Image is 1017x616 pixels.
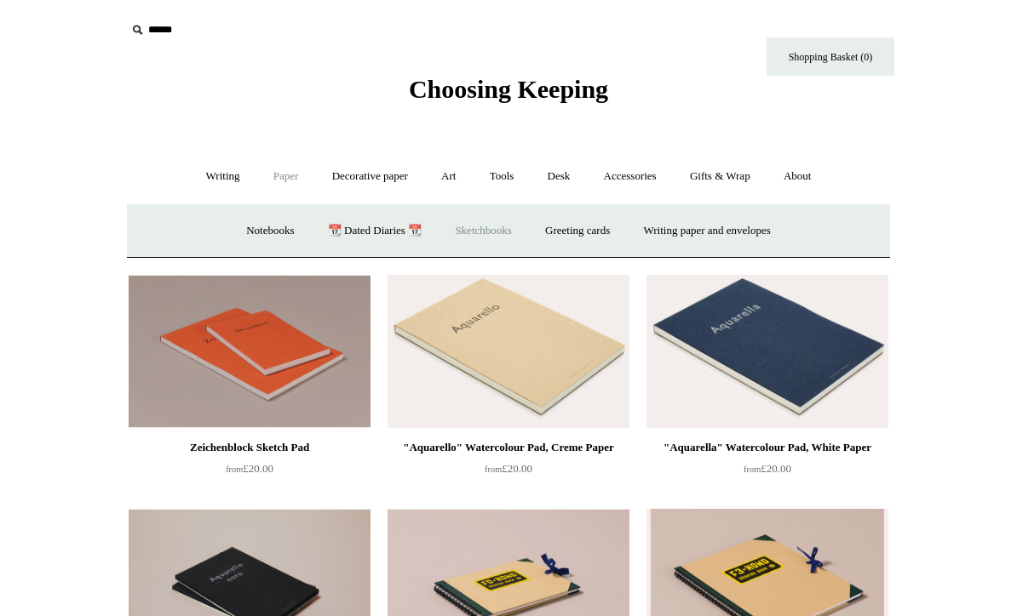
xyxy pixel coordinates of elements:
[629,208,786,254] a: Writing paper and envelopes
[129,275,371,428] a: Zeichenblock Sketch Pad Zeichenblock Sketch Pad
[767,37,894,76] a: Shopping Basket (0)
[231,208,309,254] a: Notebooks
[388,275,629,428] img: "Aquarello" Watercolour Pad, Creme Paper
[768,154,827,199] a: About
[426,154,471,199] a: Art
[129,275,371,428] img: Zeichenblock Sketch Pad
[392,437,625,458] div: "Aquarello" Watercolour Pad, Creme Paper
[675,154,766,199] a: Gifts & Wrap
[129,437,371,507] a: Zeichenblock Sketch Pad from£20.00
[651,437,884,458] div: "Aquarella" Watercolour Pad, White Paper
[191,154,256,199] a: Writing
[744,465,761,474] span: from
[258,154,314,199] a: Paper
[388,437,629,507] a: "Aquarello" Watercolour Pad, Creme Paper from£20.00
[226,462,273,475] span: £20.00
[530,208,625,254] a: Greeting cards
[646,437,888,507] a: "Aquarella" Watercolour Pad, White Paper from£20.00
[646,275,888,428] a: "Aquarella" Watercolour Pad, White Paper "Aquarella" Watercolour Pad, White Paper
[589,154,672,199] a: Accessories
[485,465,502,474] span: from
[646,275,888,428] img: "Aquarella" Watercolour Pad, White Paper
[409,75,608,103] span: Choosing Keeping
[226,465,243,474] span: from
[409,88,608,100] a: Choosing Keeping
[744,462,791,475] span: £20.00
[133,437,366,458] div: Zeichenblock Sketch Pad
[485,462,532,475] span: £20.00
[440,208,526,254] a: Sketchbooks
[474,154,530,199] a: Tools
[317,154,423,199] a: Decorative paper
[532,154,586,199] a: Desk
[313,208,437,254] a: 📆 Dated Diaries 📆
[388,275,629,428] a: "Aquarello" Watercolour Pad, Creme Paper "Aquarello" Watercolour Pad, Creme Paper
